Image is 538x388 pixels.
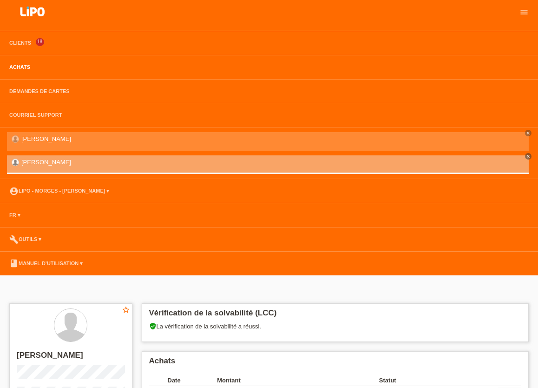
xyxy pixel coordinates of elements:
th: Montant [217,375,267,386]
i: menu [519,7,529,17]
th: Statut [379,375,498,386]
a: Demandes de cartes [5,88,74,94]
h2: [PERSON_NAME] [17,351,125,365]
i: verified_user [149,322,157,330]
a: [PERSON_NAME] [21,159,71,166]
i: close [526,154,531,159]
i: close [526,131,531,135]
div: La vérification de la solvabilité a réussi. [149,322,522,337]
a: LIPO pay [9,19,56,26]
a: FR ▾ [5,212,25,218]
a: Courriel Support [5,112,66,118]
a: Achats [5,64,35,70]
h2: Vérification de la solvabilité (LCC) [149,308,522,322]
i: book [9,259,19,268]
a: account_circleLIPO - Morges - [PERSON_NAME] ▾ [5,188,114,194]
a: buildOutils ▾ [5,236,46,242]
a: Clients [5,40,36,46]
i: build [9,235,19,244]
a: menu [515,9,533,14]
h2: Achats [149,356,522,370]
a: bookManuel d’utilisation ▾ [5,261,87,266]
a: [PERSON_NAME] [21,135,71,142]
a: star_border [122,306,130,315]
i: account_circle [9,187,19,196]
span: 18 [36,38,44,46]
i: star_border [122,306,130,314]
a: close [525,153,531,160]
th: Date [168,375,217,386]
a: close [525,130,531,136]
